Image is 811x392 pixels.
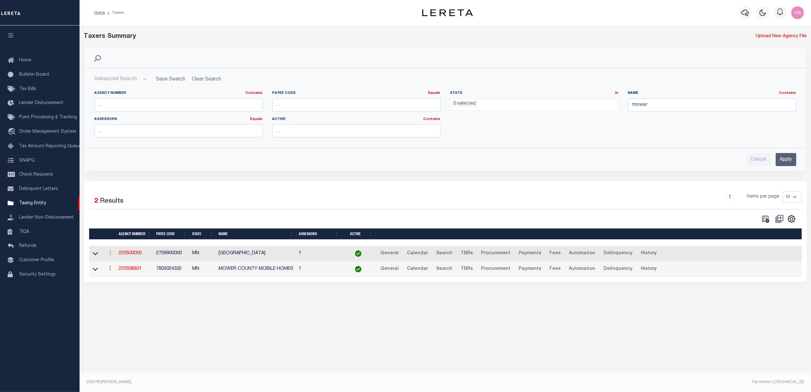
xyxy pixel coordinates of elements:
img: logo-dark.svg [422,9,473,16]
li: 0 selected [452,101,478,108]
label: Active [272,117,441,122]
th: Name: activate to sort column ascending [216,228,296,240]
a: Search [433,264,455,274]
img: check-icon-green.svg [355,266,361,272]
th: &nbsp; [375,228,804,240]
span: 2 [94,198,98,205]
td: MN [190,262,216,277]
a: Contains [423,117,441,121]
th: State: activate to sort column ascending [190,228,216,240]
th: Agency Number: activate to sort column ascending [116,228,154,240]
a: Calendar [404,248,431,259]
a: Payments [516,264,544,274]
span: Check Requests [19,172,53,177]
label: Agency Number [94,91,263,96]
input: ... [94,99,263,112]
a: Payments [516,248,544,259]
input: Cancel [747,153,771,166]
span: TIQA [19,229,29,234]
span: Home [19,58,31,63]
th: Active: activate to sort column ascending [342,228,375,240]
a: Contains [246,91,263,95]
a: General [378,264,402,274]
a: Upload New Agency File [756,33,807,40]
span: Lender Disbursement [19,101,63,105]
label: Assessors [94,117,263,122]
span: SNAPQ [19,158,35,163]
i: travel_explore [8,128,18,136]
label: Payee Code [272,91,441,96]
label: State [450,91,619,96]
a: Procurement [478,248,513,259]
a: Home [94,11,105,15]
span: Security Settings [19,272,56,277]
img: check-icon-green.svg [355,250,361,257]
a: Equals [428,91,441,95]
a: History [638,248,660,259]
td: 1 [297,262,342,277]
a: Search [433,248,455,259]
input: ... [94,124,263,137]
button: Advanced Search [94,73,147,86]
a: Automation [566,264,598,274]
td: 7803024332 [154,262,190,277]
a: Contains [779,91,796,95]
a: Equals [250,117,263,121]
a: Delinquency [601,264,635,274]
a: Delinquency [601,248,635,259]
span: Items per page [747,193,780,200]
a: Calendar [404,264,431,274]
span: Customer Profile [19,258,54,262]
li: Taxers [105,10,124,16]
td: MOWER COUNTY MOBILE HOMES [216,262,296,277]
span: Delinquent Letters [19,187,58,191]
a: Fees [547,248,563,259]
span: Tax Amount Reporting Queue [19,144,81,149]
a: 220508801 [119,267,142,271]
td: MN [190,246,216,262]
a: In [615,91,619,95]
a: TBRs [458,248,476,259]
a: Automation [566,248,598,259]
span: Pymt Processing & Tracking [19,115,77,120]
input: ... [272,124,441,137]
th: Assessors: activate to sort column ascending [296,228,341,240]
input: ... [272,99,441,112]
span: Lender Non-Disbursement [19,215,74,220]
img: svg+xml;base64,PHN2ZyB4bWxucz0iaHR0cDovL3d3dy53My5vcmcvMjAwMC9zdmciIHBvaW50ZXItZXZlbnRzPSJub25lIi... [791,6,804,19]
td: [GEOGRAPHIC_DATA] [216,246,296,262]
input: ... [628,99,796,112]
a: 1 [726,193,733,200]
a: History [638,264,660,274]
input: Apply [776,153,796,166]
span: Taxing Entity [19,201,46,206]
label: Results [100,196,124,206]
span: Bulletin Board [19,73,49,77]
span: Tax Bills [19,87,36,91]
a: TBRs [458,264,476,274]
a: General [378,248,402,259]
div: Taxers Summary [84,32,624,41]
td: 2709900000 [154,246,190,262]
span: Order Management System [19,129,76,134]
th: Payee Code: activate to sort column ascending [154,228,190,240]
td: 1 [297,246,342,262]
span: Refunds [19,244,37,248]
a: 220500000 [119,251,142,255]
label: Name [628,91,796,96]
a: Fees [547,264,563,274]
a: Procurement [478,264,513,274]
